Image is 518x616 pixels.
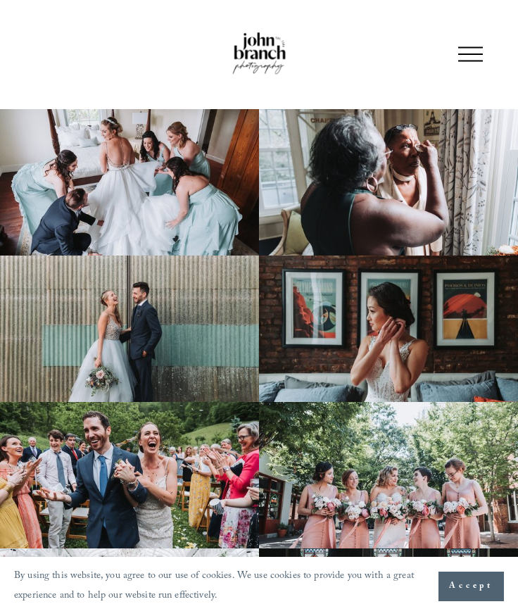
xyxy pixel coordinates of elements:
button: Accept [438,572,504,601]
img: John Branch IV Photography [232,31,286,77]
p: By using this website, you agree to our use of cookies. We use cookies to provide you with a grea... [14,567,424,606]
span: Accept [449,579,493,593]
img: A bride and four bridesmaids in pink dresses, holding bouquets with pink and white flowers, smili... [259,402,518,548]
img: Woman applying makeup to another woman near a window with floral curtains and autumn flowers. [259,109,518,256]
img: Bride adjusting earring in front of framed posters on a brick wall. [259,256,518,402]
